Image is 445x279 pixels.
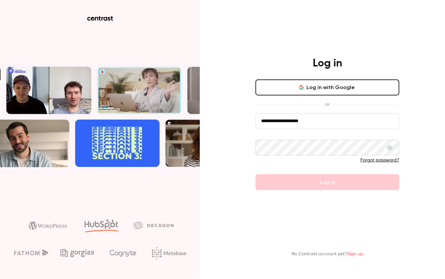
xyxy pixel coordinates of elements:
[255,79,399,95] button: Log in with Google
[322,101,333,108] span: or
[313,57,342,70] h4: Log in
[291,251,363,258] p: No Contrast account yet?
[347,252,363,256] a: Sign up
[360,158,399,163] a: Forgot password?
[134,222,174,229] img: decagon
